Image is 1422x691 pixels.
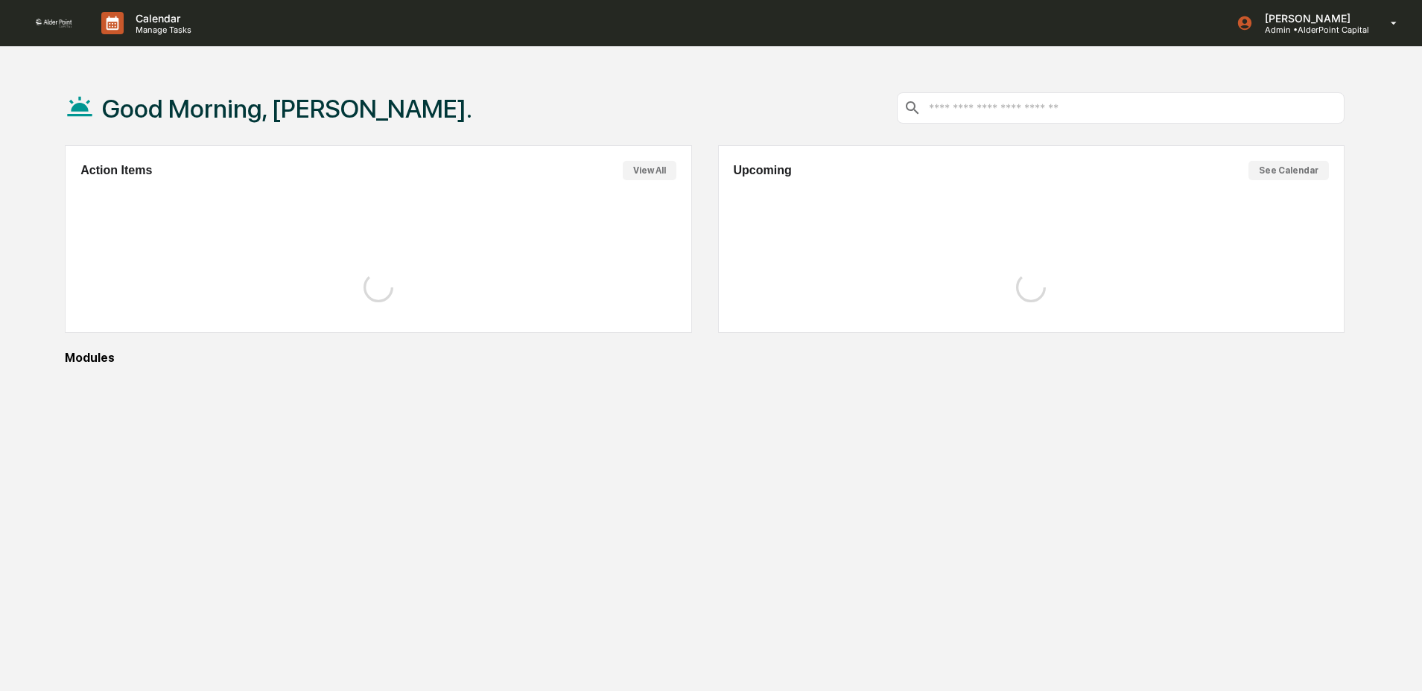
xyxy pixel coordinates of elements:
[1253,12,1369,25] p: [PERSON_NAME]
[102,94,472,124] h1: Good Morning, [PERSON_NAME].
[623,161,676,180] button: View All
[65,351,1345,365] div: Modules
[734,164,792,177] h2: Upcoming
[124,25,199,35] p: Manage Tasks
[1253,25,1369,35] p: Admin • AlderPoint Capital
[124,12,199,25] p: Calendar
[1248,161,1329,180] button: See Calendar
[36,19,72,27] img: logo
[80,164,152,177] h2: Action Items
